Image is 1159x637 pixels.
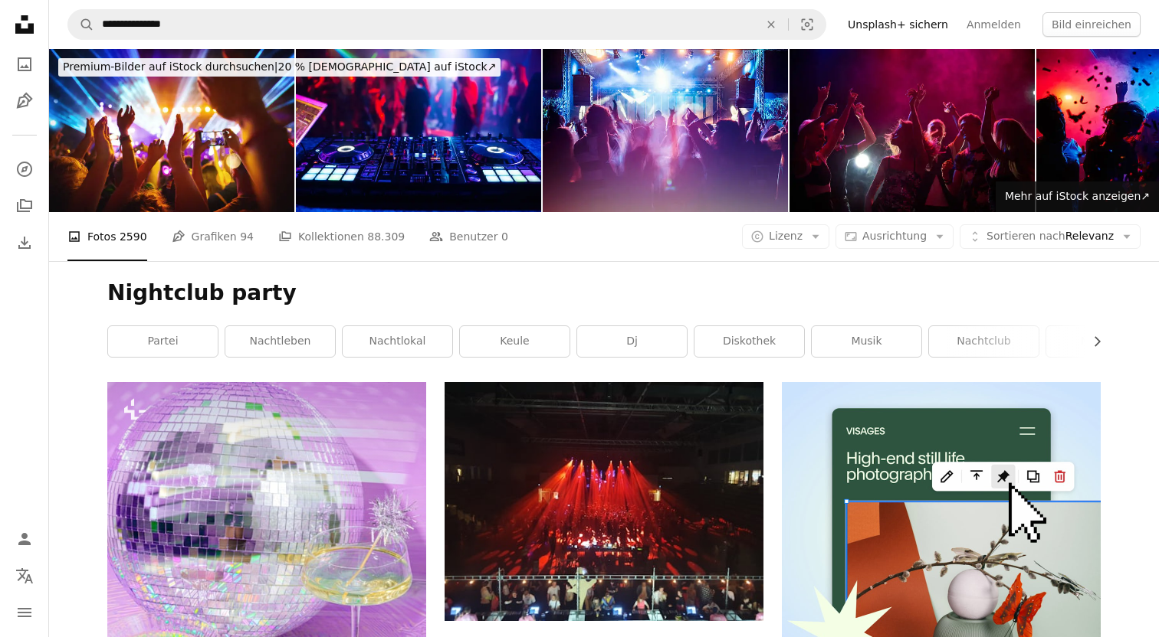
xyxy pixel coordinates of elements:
button: Löschen [754,10,788,39]
img: Menschen auf einer party [790,49,1035,212]
button: Sortieren nachRelevanz [960,224,1141,249]
button: Sprache [9,560,40,591]
img: Jubelnde Menge bei einem Konzert. [49,49,294,212]
span: 88.309 [367,228,405,245]
a: Mensch [1046,326,1156,357]
h1: Nightclub party [107,279,1101,307]
a: Benutzer 0 [429,212,508,261]
a: Keule [460,326,570,357]
a: Anmelden / Registrieren [9,524,40,554]
a: Dj [577,326,687,357]
button: Lizenz [742,224,829,249]
button: Visuelle Suche [789,10,826,39]
div: 20 % [DEMOGRAPHIC_DATA] auf iStock ↗ [58,58,501,77]
a: Nachtleben [225,326,335,357]
img: Psychedelisches Konzertpublikum [543,49,788,212]
a: Musik [812,326,921,357]
a: eine Menschenmenge, die um eine Bühne mit roten Lichtern herumsteht [445,495,763,508]
a: Entdecken [9,154,40,185]
a: Partei [108,326,218,357]
img: Musik Controller DJ Mixer in einem Nachtclub auf einer Party [296,49,541,212]
span: Sortieren nach [987,230,1065,242]
a: Diskothek [694,326,804,357]
button: Liste nach rechts verschieben [1083,326,1101,357]
a: Grafiken 94 [172,212,254,261]
button: Ausrichtung [836,224,954,249]
a: Kollektionen [9,191,40,221]
a: Unsplash+ sichern [839,12,957,37]
a: eine Gruppe von Weingläsern mit bunter Flüssigkeit in ihnen [107,598,426,612]
a: Nachtlokal [343,326,452,357]
span: Premium-Bilder auf iStock durchsuchen | [63,60,278,73]
img: eine Menschenmenge, die um eine Bühne mit roten Lichtern herumsteht [445,382,763,621]
a: Mehr auf iStock anzeigen↗ [996,181,1159,212]
a: Premium-Bilder auf iStock durchsuchen|20 % [DEMOGRAPHIC_DATA] auf iStock↗ [49,49,510,86]
button: Menü [9,597,40,628]
form: Finden Sie Bildmaterial auf der ganzen Webseite [67,9,826,40]
span: 94 [240,228,254,245]
a: Kollektionen 88.309 [278,212,405,261]
a: Nachtclub [929,326,1039,357]
span: Ausrichtung [862,230,927,242]
a: Bisherige Downloads [9,227,40,258]
a: Grafiken [9,86,40,116]
span: Mehr auf iStock anzeigen ↗ [1005,190,1150,202]
span: 0 [501,228,508,245]
span: Relevanz [987,229,1114,244]
a: Fotos [9,49,40,80]
a: Anmelden [957,12,1030,37]
button: Bild einreichen [1042,12,1141,37]
button: Unsplash suchen [68,10,94,39]
span: Lizenz [769,230,803,242]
